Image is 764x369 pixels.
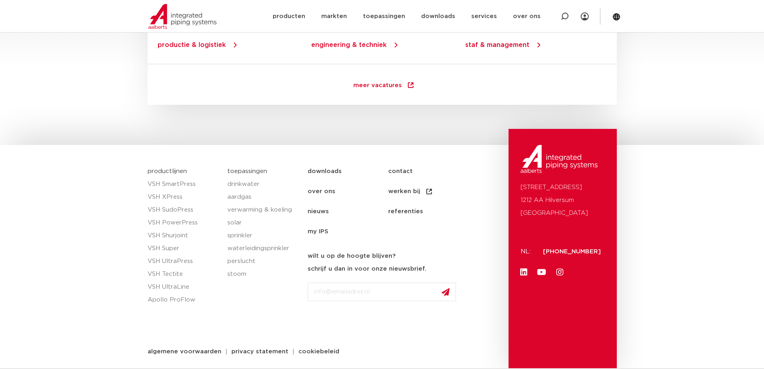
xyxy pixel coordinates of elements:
[308,161,505,242] nav: Menu
[543,249,601,255] a: [PHONE_NUMBER]
[308,202,388,222] a: nieuws
[227,229,300,242] a: sprinkler
[148,178,220,191] a: VSH SmartPress
[148,255,220,268] a: VSH UltraPress
[465,42,529,48] a: staf & management
[227,242,300,255] a: waterleidingsprinkler
[231,349,288,355] span: privacy statement
[311,42,387,48] a: engineering & techniek
[148,229,220,242] a: VSH Shurjoint
[308,308,430,339] iframe: reCAPTCHA
[225,349,294,355] a: privacy statement
[308,161,388,181] a: downloads
[227,168,267,174] a: toepassingen
[227,268,300,281] a: stoom
[521,245,533,258] p: NL:
[142,349,227,355] a: algemene voorwaarden
[298,349,339,355] span: cookiebeleid
[148,349,221,355] span: algemene voorwaarden
[148,191,220,204] a: VSH XPress
[353,82,402,90] span: meer vacatures
[148,216,220,229] a: VSH PowerPress
[227,191,300,204] a: aardgas
[148,294,220,306] a: Apollo ProFlow
[158,42,226,48] a: productie & logistiek
[148,168,187,174] a: productlijnen
[308,222,388,242] a: my IPS
[227,216,300,229] a: solar
[388,202,469,222] a: referenties
[227,204,300,216] a: verwarming & koeling
[292,349,345,355] a: cookiebeleid
[148,268,220,281] a: VSH Tectite
[388,161,469,181] a: contact
[308,181,388,202] a: over ons
[227,255,300,268] a: perslucht
[308,253,395,259] strong: wilt u op de hoogte blijven?
[308,266,426,272] strong: schrijf u dan in voor onze nieuwsbrief.
[148,281,220,294] a: VSH UltraLine
[388,181,469,202] a: werken bij
[148,204,220,216] a: VSH SudoPress
[148,242,220,255] a: VSH Super
[337,74,431,97] a: meer vacatures
[308,283,456,301] input: info@emailadres.nl
[442,288,450,296] img: send.svg
[227,178,300,191] a: drinkwater
[521,181,605,220] p: [STREET_ADDRESS] 1212 AA Hilversum [GEOGRAPHIC_DATA]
